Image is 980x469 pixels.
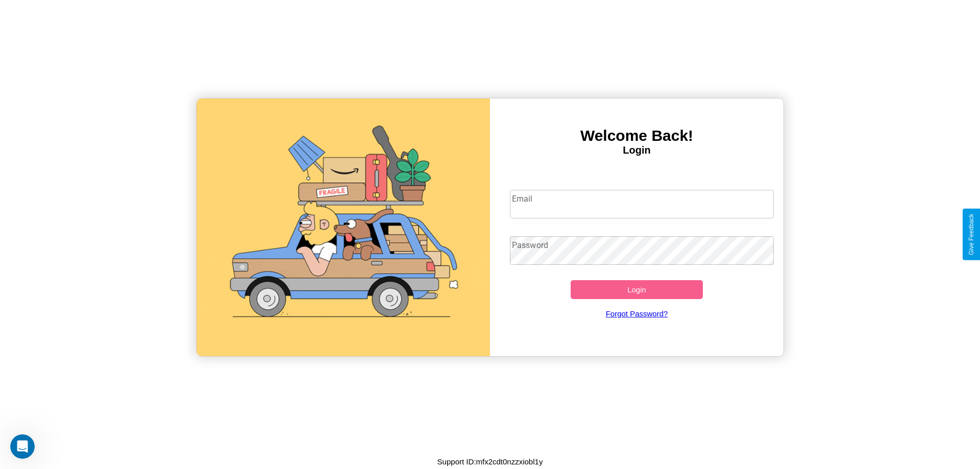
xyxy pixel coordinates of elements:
[10,434,35,459] iframe: Intercom live chat
[968,214,975,255] div: Give Feedback
[505,299,769,328] a: Forgot Password?
[437,455,543,468] p: Support ID: mfx2cdt0nzzxiobl1y
[490,144,783,156] h4: Login
[197,98,490,356] img: gif
[490,127,783,144] h3: Welcome Back!
[571,280,703,299] button: Login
